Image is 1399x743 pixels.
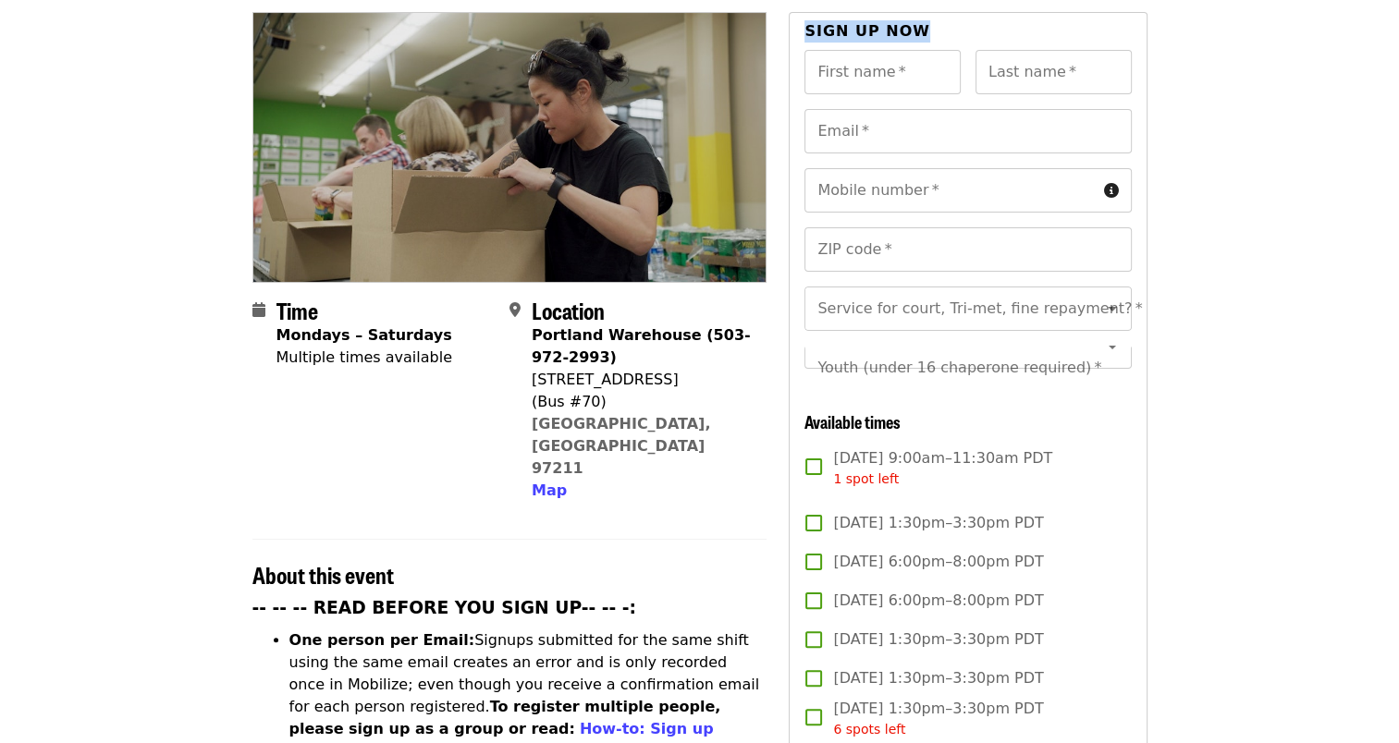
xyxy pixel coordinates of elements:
span: Map [532,481,567,499]
i: map-marker-alt icon [509,301,521,319]
span: [DATE] 6:00pm–8:00pm PDT [833,590,1043,612]
span: [DATE] 1:30pm–3:30pm PDT [833,628,1043,651]
input: Last name [976,50,1132,94]
span: Sign up now [804,22,930,40]
button: Open [1099,334,1125,359]
span: [DATE] 1:30pm–3:30pm PDT [833,512,1043,534]
i: circle-info icon [1104,182,1119,200]
input: Email [804,109,1131,153]
strong: To register multiple people, please sign up as a group or read: [289,698,721,737]
img: Oct/Nov/Dec - Portland: Repack/Sort (age 8+) organized by Oregon Food Bank [253,13,767,281]
strong: One person per Email: [289,631,475,649]
span: 6 spots left [833,722,905,737]
span: [DATE] 1:30pm–3:30pm PDT [833,667,1043,689]
a: [GEOGRAPHIC_DATA], [GEOGRAPHIC_DATA] 97211 [532,415,711,477]
input: Mobile number [804,168,1096,213]
span: Available times [804,409,901,433]
span: 1 spot left [833,471,899,486]
input: ZIP code [804,227,1131,272]
span: About this event [252,558,394,591]
input: First name [804,50,961,94]
span: Time [276,294,318,326]
strong: Mondays – Saturdays [276,326,452,344]
div: Multiple times available [276,347,452,369]
span: [DATE] 6:00pm–8:00pm PDT [833,551,1043,573]
strong: Portland Warehouse (503-972-2993) [532,326,751,366]
button: Open [1099,296,1125,322]
span: Location [532,294,605,326]
span: [DATE] 1:30pm–3:30pm PDT [833,698,1043,739]
div: [STREET_ADDRESS] [532,369,752,391]
span: [DATE] 9:00am–11:30am PDT [833,447,1052,489]
button: Map [532,480,567,502]
strong: -- -- -- READ BEFORE YOU SIGN UP-- -- -: [252,598,637,617]
i: calendar icon [252,301,265,319]
div: (Bus #70) [532,391,752,413]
